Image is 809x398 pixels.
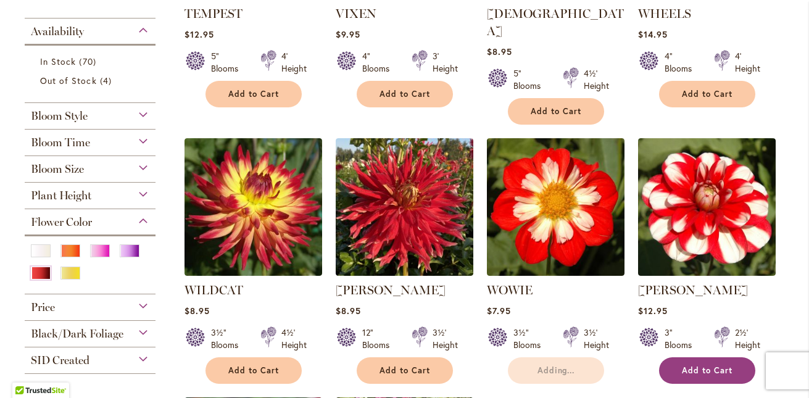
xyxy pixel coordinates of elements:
[682,365,732,376] span: Add to Cart
[336,283,446,297] a: [PERSON_NAME]
[638,305,668,317] span: $12.95
[659,81,755,107] button: Add to Cart
[638,267,776,278] a: YORO KOBI
[228,89,279,99] span: Add to Cart
[31,109,88,123] span: Bloom Style
[380,365,430,376] span: Add to Cart
[362,326,397,351] div: 12" Blooms
[513,326,548,351] div: 3½" Blooms
[433,326,458,351] div: 3½' Height
[31,354,89,367] span: SID Created
[433,50,458,75] div: 3' Height
[40,55,143,68] a: In Stock 70
[336,267,473,278] a: Wildman
[31,162,84,176] span: Bloom Size
[205,81,302,107] button: Add to Cart
[531,106,581,117] span: Add to Cart
[205,357,302,384] button: Add to Cart
[79,55,99,68] span: 70
[513,67,548,92] div: 5" Blooms
[31,301,55,314] span: Price
[31,215,92,229] span: Flower Color
[185,28,214,40] span: $12.95
[336,6,376,21] a: VIXEN
[31,25,84,38] span: Availability
[281,50,307,75] div: 4' Height
[185,283,243,297] a: WILDCAT
[584,67,609,92] div: 4½' Height
[31,189,91,202] span: Plant Height
[380,89,430,99] span: Add to Cart
[40,74,143,87] a: Out of Stock 4
[735,326,760,351] div: 2½' Height
[228,365,279,376] span: Add to Cart
[682,89,732,99] span: Add to Cart
[281,326,307,351] div: 4½' Height
[508,98,604,125] button: Add to Cart
[31,136,90,149] span: Bloom Time
[487,305,511,317] span: $7.95
[40,75,97,86] span: Out of Stock
[40,56,76,67] span: In Stock
[185,6,243,21] a: TEMPEST
[185,267,322,278] a: WILDCAT
[185,138,322,276] img: WILDCAT
[487,6,624,38] a: [DEMOGRAPHIC_DATA]
[185,305,210,317] span: $8.95
[9,354,44,389] iframe: Launch Accessibility Center
[362,50,397,75] div: 4" Blooms
[211,50,246,75] div: 5" Blooms
[487,283,533,297] a: WOWIE
[665,326,699,351] div: 3" Blooms
[211,326,246,351] div: 3½" Blooms
[638,138,776,276] img: YORO KOBI
[638,28,668,40] span: $14.95
[336,305,361,317] span: $8.95
[100,74,115,87] span: 4
[487,46,512,57] span: $8.95
[31,327,123,341] span: Black/Dark Foliage
[665,50,699,75] div: 4" Blooms
[638,6,691,21] a: WHEELS
[638,283,748,297] a: [PERSON_NAME]
[584,326,609,351] div: 3½' Height
[735,50,760,75] div: 4' Height
[336,138,473,276] img: Wildman
[659,357,755,384] button: Add to Cart
[336,28,360,40] span: $9.95
[487,267,624,278] a: WOWIE
[357,357,453,384] button: Add to Cart
[487,138,624,276] img: WOWIE
[357,81,453,107] button: Add to Cart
